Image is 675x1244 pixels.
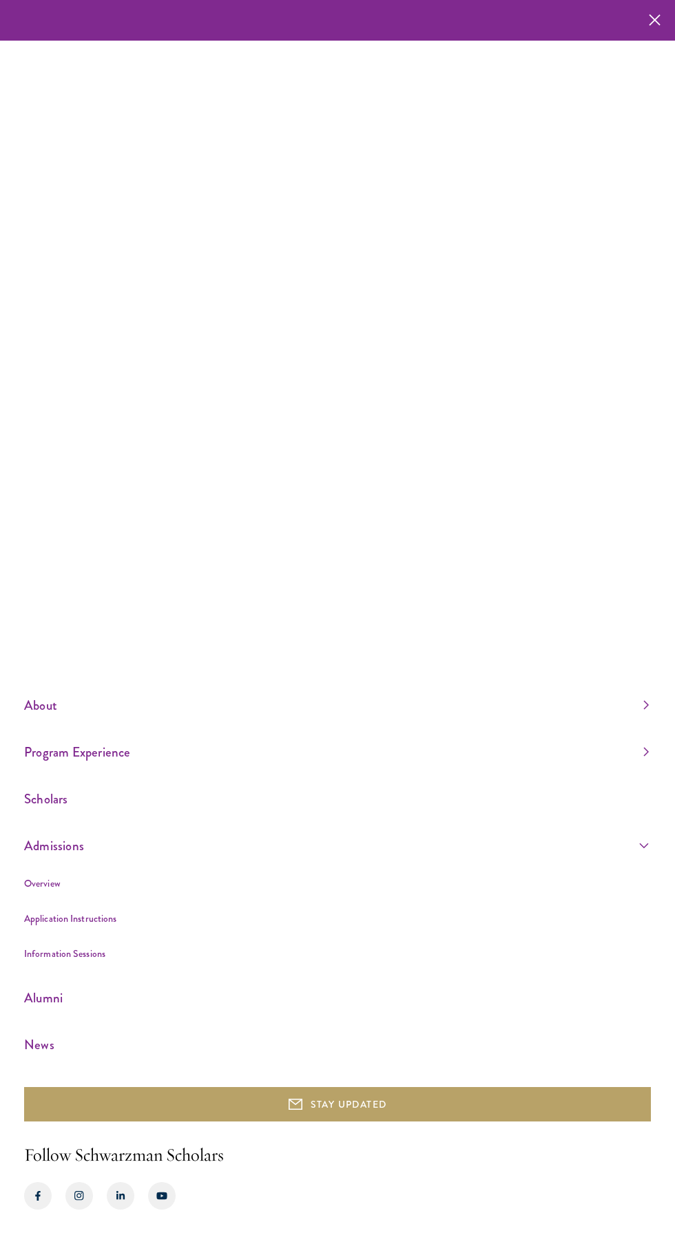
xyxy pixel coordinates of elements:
[24,1033,649,1056] a: News
[24,911,116,925] a: Application Instructions
[24,876,61,890] a: Overview
[24,741,649,763] a: Program Experience
[24,788,649,810] a: Scholars
[24,694,649,717] a: About
[24,947,105,960] a: Information Sessions
[24,1087,651,1121] button: STAY UPDATED
[24,1142,651,1168] h2: Follow Schwarzman Scholars
[24,987,649,1009] a: Alumni
[24,834,649,857] a: Admissions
